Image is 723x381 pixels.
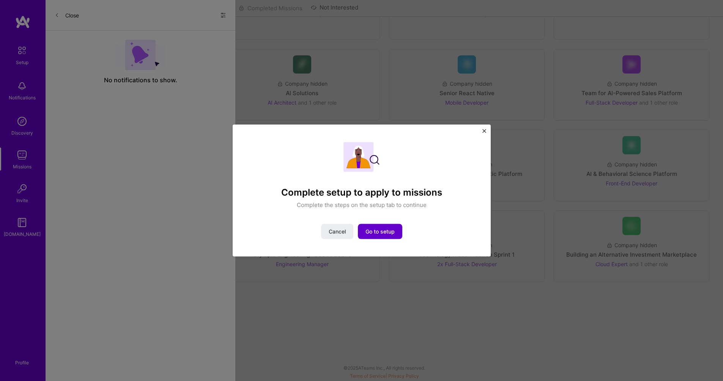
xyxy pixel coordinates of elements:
[329,228,346,235] span: Cancel
[365,228,395,235] span: Go to setup
[358,224,402,239] button: Go to setup
[482,129,486,137] button: Close
[321,224,353,239] button: Cancel
[281,187,442,198] h4: Complete setup to apply to missions
[343,142,380,172] img: Complete setup illustration
[297,201,427,209] p: Complete the steps on the setup tab to continue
